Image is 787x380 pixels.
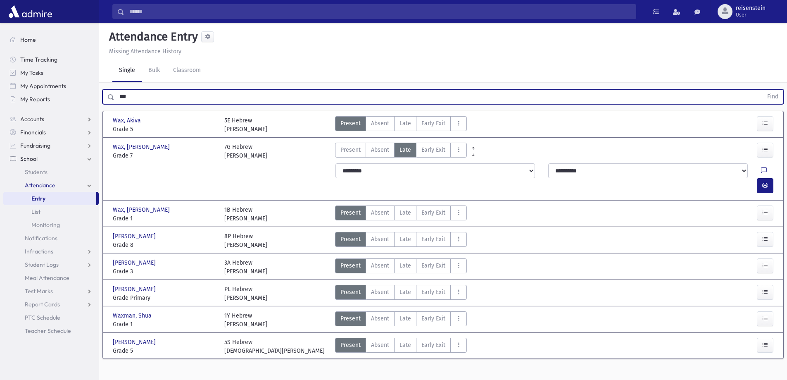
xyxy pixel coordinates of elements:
span: Late [399,341,411,349]
span: Wax, [PERSON_NAME] [113,206,171,214]
div: AttTypes [335,311,467,329]
a: Monitoring [3,218,99,232]
span: Grade 5 [113,347,216,355]
span: [PERSON_NAME] [113,232,157,241]
span: Late [399,235,411,244]
span: Present [340,208,361,217]
a: Financials [3,126,99,139]
span: Meal Attendance [25,274,69,282]
span: Grade 1 [113,320,216,329]
span: Early Exit [421,314,445,323]
span: Waxman, Shua [113,311,153,320]
span: Late [399,146,411,154]
span: Absent [371,288,389,296]
a: Report Cards [3,298,99,311]
span: [PERSON_NAME] [113,258,157,267]
span: Present [340,341,361,349]
span: Late [399,261,411,270]
a: My Reports [3,93,99,106]
span: Grade 7 [113,151,216,160]
span: Grade 8 [113,241,216,249]
span: Early Exit [421,261,445,270]
a: My Tasks [3,66,99,79]
span: Absent [371,314,389,323]
span: Grade 1 [113,214,216,223]
span: [PERSON_NAME] [113,338,157,347]
span: List [31,208,40,215]
span: Attendance [25,182,55,189]
span: Late [399,119,411,128]
span: My Tasks [20,69,43,76]
span: Late [399,288,411,296]
span: Present [340,288,361,296]
span: reisenstein [736,5,766,12]
div: 7G Hebrew [PERSON_NAME] [224,143,267,160]
span: Notifications [25,234,57,242]
a: Attendance [3,179,99,192]
div: 1B Hebrew [PERSON_NAME] [224,206,267,223]
input: Search [124,4,636,19]
a: List [3,205,99,218]
div: AttTypes [335,285,467,302]
a: Infractions [3,245,99,258]
div: 1Y Hebrew [PERSON_NAME] [224,311,267,329]
span: Test Marks [25,287,53,295]
a: School [3,152,99,165]
span: Late [399,208,411,217]
span: My Reports [20,96,50,103]
img: AdmirePro [7,3,54,20]
span: School [20,155,38,163]
span: PTC Schedule [25,314,60,321]
div: AttTypes [335,338,467,355]
button: Find [762,90,783,104]
a: Bulk [142,59,166,82]
span: Grade 5 [113,125,216,134]
div: AttTypes [335,116,467,134]
span: My Appointments [20,82,66,90]
div: AttTypes [335,232,467,249]
div: 5S Hebrew [DEMOGRAPHIC_DATA][PERSON_NAME] [224,338,325,355]
span: Late [399,314,411,323]
span: Early Exit [421,288,445,296]
span: Early Exit [421,341,445,349]
span: Entry [31,195,45,202]
span: Present [340,261,361,270]
span: Time Tracking [20,56,57,63]
h5: Attendance Entry [106,30,198,44]
a: Time Tracking [3,53,99,66]
a: Single [112,59,142,82]
span: Early Exit [421,119,445,128]
div: AttTypes [335,258,467,276]
span: Home [20,36,36,43]
span: Absent [371,208,389,217]
span: Absent [371,119,389,128]
a: PTC Schedule [3,311,99,324]
span: Present [340,235,361,244]
a: My Appointments [3,79,99,93]
span: Accounts [20,115,44,123]
span: User [736,12,766,18]
span: Grade Primary [113,294,216,302]
span: Present [340,314,361,323]
a: Notifications [3,232,99,245]
span: Report Cards [25,301,60,308]
a: Fundraising [3,139,99,152]
a: Entry [3,192,96,205]
div: 3A Hebrew [PERSON_NAME] [224,258,267,276]
span: Infractions [25,248,53,255]
span: Grade 3 [113,267,216,276]
u: Missing Attendance History [109,48,181,55]
a: Test Marks [3,284,99,298]
span: Absent [371,235,389,244]
span: Early Exit [421,235,445,244]
span: Early Exit [421,146,445,154]
span: Financials [20,129,46,136]
span: Fundraising [20,142,50,149]
span: Absent [371,261,389,270]
span: Monitoring [31,221,60,229]
span: Absent [371,146,389,154]
div: AttTypes [335,143,467,160]
span: Wax, Akiva [113,116,143,125]
div: 5E Hebrew [PERSON_NAME] [224,116,267,134]
span: Absent [371,341,389,349]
